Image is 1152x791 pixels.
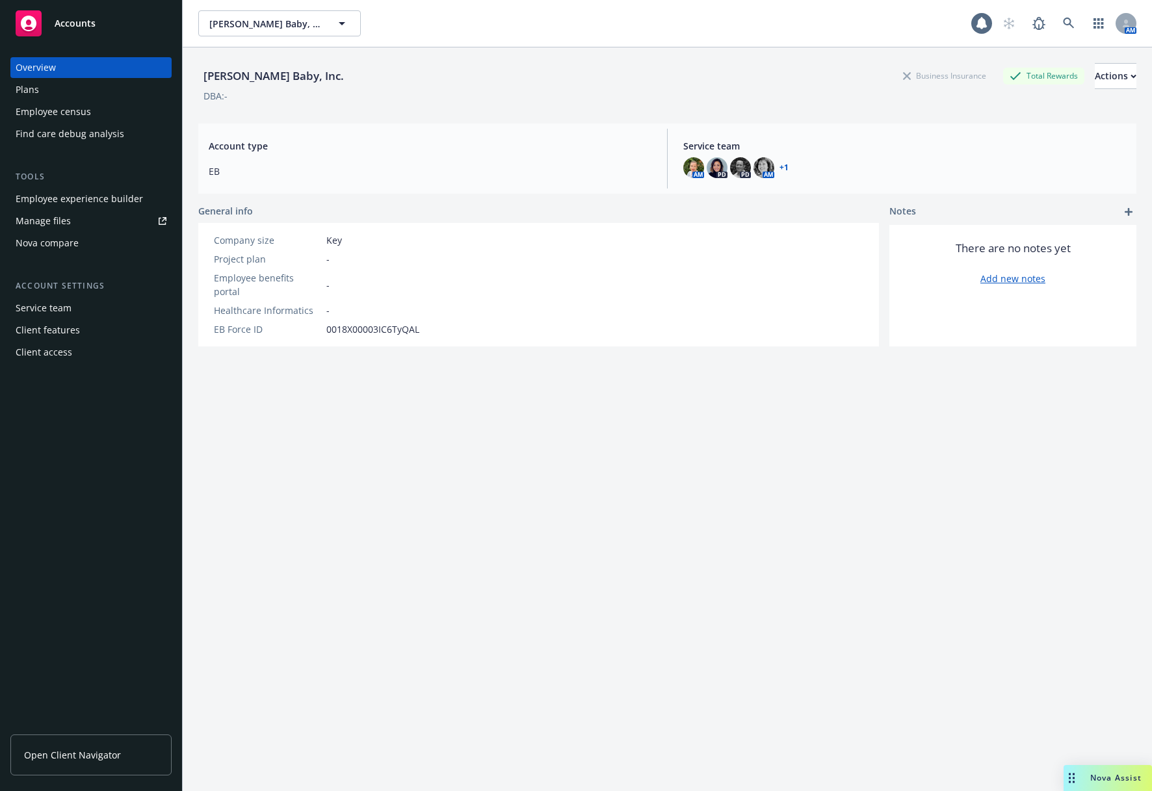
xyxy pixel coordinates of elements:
div: Employee experience builder [16,188,143,209]
a: Manage files [10,211,172,231]
span: Nova Assist [1090,772,1142,783]
a: Add new notes [980,272,1045,285]
a: Find care debug analysis [10,123,172,144]
a: +1 [779,164,789,172]
div: Business Insurance [897,68,993,84]
span: Notes [889,204,916,220]
span: There are no notes yet [956,240,1071,256]
span: Open Client Navigator [24,748,121,762]
div: Employee benefits portal [214,271,321,298]
img: photo [730,157,751,178]
div: Total Rewards [1003,68,1084,84]
a: Search [1056,10,1082,36]
a: Employee experience builder [10,188,172,209]
span: EB [209,164,651,178]
div: Client access [16,342,72,363]
div: Company size [214,233,321,247]
span: Accounts [55,18,96,29]
span: 0018X00003IC6TyQAL [326,322,419,336]
div: Overview [16,57,56,78]
a: add [1121,204,1136,220]
a: Accounts [10,5,172,42]
div: Find care debug analysis [16,123,124,144]
span: [PERSON_NAME] Baby, Inc. [209,17,322,31]
div: Project plan [214,252,321,266]
button: Actions [1095,63,1136,89]
span: Service team [683,139,1126,153]
a: Start snowing [996,10,1022,36]
div: Tools [10,170,172,183]
button: Nova Assist [1064,765,1152,791]
a: Service team [10,298,172,318]
span: - [326,304,330,317]
div: DBA: - [203,89,228,103]
div: Account settings [10,279,172,292]
a: Switch app [1086,10,1112,36]
a: Overview [10,57,172,78]
span: Key [326,233,342,247]
a: Plans [10,79,172,100]
div: Drag to move [1064,765,1080,791]
div: Healthcare Informatics [214,304,321,317]
span: - [326,278,330,292]
div: Service team [16,298,72,318]
div: Actions [1095,64,1136,88]
div: EB Force ID [214,322,321,336]
div: Manage files [16,211,71,231]
a: Client features [10,320,172,341]
img: photo [683,157,704,178]
span: Account type [209,139,651,153]
a: Nova compare [10,233,172,253]
span: - [326,252,330,266]
img: photo [753,157,774,178]
span: General info [198,204,253,218]
button: [PERSON_NAME] Baby, Inc. [198,10,361,36]
div: Nova compare [16,233,79,253]
div: Employee census [16,101,91,122]
div: Plans [16,79,39,100]
a: Client access [10,342,172,363]
div: [PERSON_NAME] Baby, Inc. [198,68,349,84]
img: photo [707,157,727,178]
div: Client features [16,320,80,341]
a: Employee census [10,101,172,122]
a: Report a Bug [1026,10,1052,36]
